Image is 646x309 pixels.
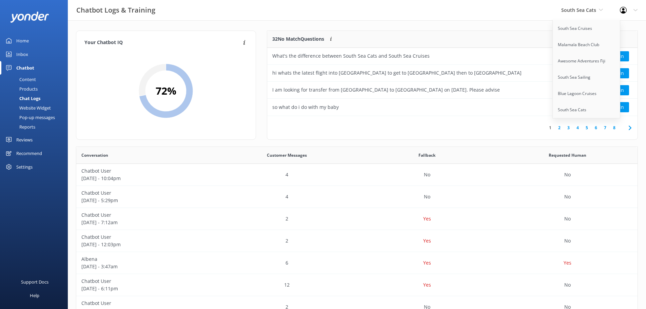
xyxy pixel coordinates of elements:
[286,215,288,223] p: 2
[564,171,571,178] p: No
[16,133,33,147] div: Reviews
[423,281,431,289] p: Yes
[272,52,430,60] div: What's the difference between South Sea Cats and South Sea Cruises
[553,37,621,53] a: Malamala Beach Club
[81,277,212,285] p: Chatbot User
[564,259,571,267] p: Yes
[267,65,638,82] div: row
[564,237,571,245] p: No
[553,69,621,85] a: South Sea Sailing
[81,255,212,263] p: Albena
[582,124,591,131] a: 5
[81,300,212,307] p: Chatbot User
[76,186,638,208] div: row
[267,99,638,116] div: row
[76,274,638,296] div: row
[4,103,68,113] a: Website Widget
[423,259,431,267] p: Yes
[610,124,619,131] a: 8
[4,113,68,122] a: Pop-up messages
[272,69,522,77] div: hi whats the latest flight into [GEOGRAPHIC_DATA] to get to [GEOGRAPHIC_DATA] then to [GEOGRAPHIC...
[4,84,68,94] a: Products
[272,103,339,111] div: so what do i do with my baby
[4,75,36,84] div: Content
[607,102,629,112] button: Train
[4,122,35,132] div: Reports
[76,208,638,230] div: row
[4,103,51,113] div: Website Widget
[10,12,49,23] img: yonder-white-logo.png
[272,35,324,43] p: 32 No Match Questions
[553,53,621,69] a: Awesome Adventures Fiji
[553,85,621,102] a: Blue Lagoon Cruises
[591,124,601,131] a: 6
[76,252,638,274] div: row
[4,94,68,103] a: Chat Logs
[81,211,212,219] p: Chatbot User
[16,160,33,174] div: Settings
[267,82,638,99] div: row
[564,193,571,200] p: No
[21,275,48,289] div: Support Docs
[81,263,212,270] p: [DATE] - 3:47am
[76,164,638,186] div: row
[284,281,290,289] p: 12
[286,171,288,178] p: 4
[16,34,29,47] div: Home
[573,124,582,131] a: 4
[84,39,241,46] h4: Your Chatbot IQ
[423,215,431,223] p: Yes
[272,86,500,94] div: I am looking for transfer from [GEOGRAPHIC_DATA] to [GEOGRAPHIC_DATA] on [DATE]. Please advise
[561,7,596,13] span: South Sea Cats
[16,147,42,160] div: Recommend
[546,124,555,131] a: 1
[553,20,621,37] a: South Sea Cruises
[156,83,176,99] h2: 72 %
[4,122,68,132] a: Reports
[4,75,68,84] a: Content
[81,241,212,248] p: [DATE] - 12:03pm
[81,233,212,241] p: Chatbot User
[418,152,435,158] span: Fallback
[76,5,155,16] h3: Chatbot Logs & Training
[564,281,571,289] p: No
[553,102,621,118] a: South Sea Cats
[4,113,55,122] div: Pop-up messages
[607,85,629,95] button: Train
[549,152,586,158] span: Requested Human
[286,259,288,267] p: 6
[607,68,629,78] button: Train
[423,237,431,245] p: Yes
[30,289,39,302] div: Help
[81,219,212,226] p: [DATE] - 7:12am
[81,285,212,292] p: [DATE] - 6:11pm
[4,84,38,94] div: Products
[81,197,212,204] p: [DATE] - 5:29pm
[81,152,108,158] span: Conversation
[555,124,564,131] a: 2
[81,175,212,182] p: [DATE] - 10:04pm
[267,152,307,158] span: Customer Messages
[601,124,610,131] a: 7
[564,124,573,131] a: 3
[564,215,571,223] p: No
[16,61,34,75] div: Chatbot
[267,48,638,116] div: grid
[424,193,430,200] p: No
[424,171,430,178] p: No
[267,48,638,65] div: row
[16,47,28,61] div: Inbox
[286,193,288,200] p: 4
[286,237,288,245] p: 2
[81,167,212,175] p: Chatbot User
[76,230,638,252] div: row
[607,51,629,61] button: Train
[4,94,40,103] div: Chat Logs
[81,189,212,197] p: Chatbot User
